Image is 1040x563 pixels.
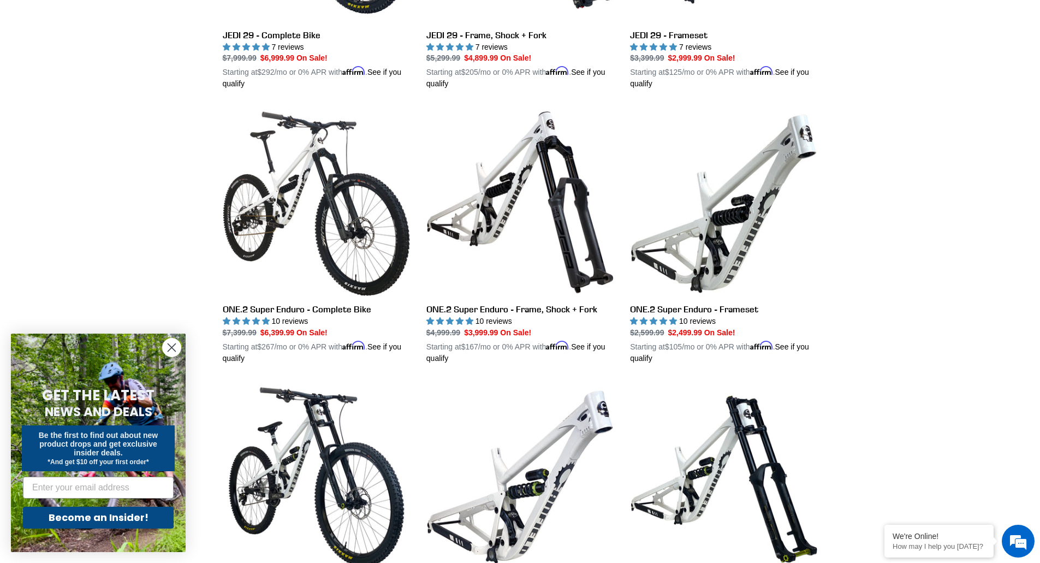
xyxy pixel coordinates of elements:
[162,338,181,357] button: Close dialog
[893,542,985,550] p: How may I help you today?
[63,138,151,248] span: We're online!
[35,55,62,82] img: d_696896380_company_1647369064580_696896380
[179,5,205,32] div: Minimize live chat window
[45,403,152,420] span: NEWS AND DEALS
[39,431,158,457] span: Be the first to find out about new product drops and get exclusive insider deals.
[893,532,985,541] div: We're Online!
[23,477,174,499] input: Enter your email address
[12,60,28,76] div: Navigation go back
[73,61,200,75] div: Chat with us now
[42,386,154,405] span: GET THE LATEST
[47,458,148,466] span: *And get $10 off your first order*
[23,507,174,529] button: Become an Insider!
[5,298,208,336] textarea: Type your message and hit 'Enter'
